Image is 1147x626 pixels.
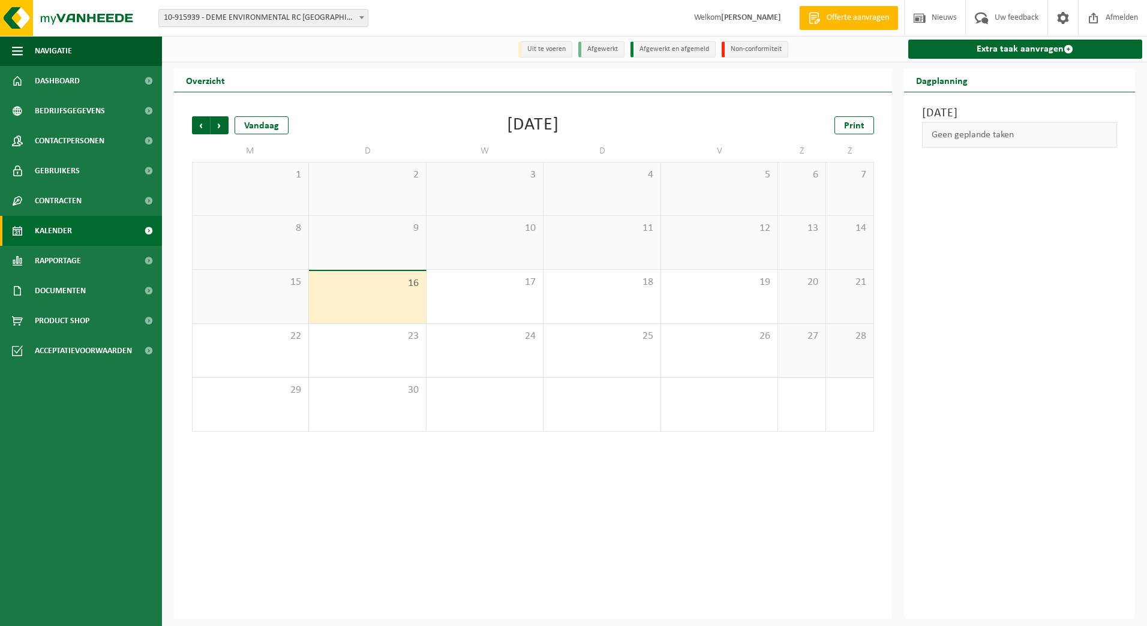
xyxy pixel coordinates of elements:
span: 24 [433,330,537,343]
strong: [PERSON_NAME] [721,13,781,22]
span: 10 [433,222,537,235]
span: 23 [315,330,419,343]
span: Documenten [35,276,86,306]
span: 5 [667,168,771,182]
td: Z [826,140,874,162]
span: 17 [433,276,537,289]
span: 28 [832,330,867,343]
span: Navigatie [35,36,72,66]
span: Kalender [35,216,72,246]
li: Afgewerkt [578,41,624,58]
span: 30 [315,384,419,397]
a: Extra taak aanvragen [908,40,1143,59]
span: Vorige [192,116,210,134]
td: Z [778,140,826,162]
span: 16 [315,277,419,290]
span: 18 [550,276,654,289]
li: Afgewerkt en afgemeld [630,41,716,58]
span: 21 [832,276,867,289]
td: M [192,140,309,162]
span: 29 [199,384,302,397]
span: 20 [784,276,819,289]
span: Volgende [211,116,229,134]
span: 14 [832,222,867,235]
span: 19 [667,276,771,289]
span: 6 [784,168,819,182]
span: 10-915939 - DEME ENVIRONMENTAL RC ANTWERPEN - ZWIJNDRECHT [159,10,368,26]
span: Acceptatievoorwaarden [35,336,132,366]
span: Rapportage [35,246,81,276]
span: 15 [199,276,302,289]
span: 13 [784,222,819,235]
span: 11 [550,222,654,235]
span: Product Shop [35,306,89,336]
td: W [427,140,544,162]
span: 10-915939 - DEME ENVIRONMENTAL RC ANTWERPEN - ZWIJNDRECHT [158,9,368,27]
span: 27 [784,330,819,343]
td: V [661,140,778,162]
h3: [DATE] [922,104,1118,122]
span: Print [844,121,864,131]
td: D [309,140,426,162]
h2: Overzicht [174,68,237,92]
span: Offerte aanvragen [824,12,892,24]
a: Offerte aanvragen [799,6,898,30]
a: Print [834,116,874,134]
span: 3 [433,168,537,182]
li: Uit te voeren [518,41,572,58]
div: Geen geplande taken [922,122,1118,148]
span: Dashboard [35,66,80,96]
span: 26 [667,330,771,343]
span: 9 [315,222,419,235]
span: 7 [832,168,867,182]
span: Gebruikers [35,156,80,186]
span: 22 [199,330,302,343]
div: [DATE] [507,116,559,134]
h2: Dagplanning [904,68,980,92]
span: Contracten [35,186,82,216]
span: 4 [550,168,654,182]
span: Bedrijfsgegevens [35,96,105,126]
span: Contactpersonen [35,126,104,156]
span: 25 [550,330,654,343]
td: D [544,140,660,162]
span: 12 [667,222,771,235]
span: 2 [315,168,419,182]
span: 8 [199,222,302,235]
div: Vandaag [235,116,289,134]
li: Non-conformiteit [722,41,788,58]
span: 1 [199,168,302,182]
